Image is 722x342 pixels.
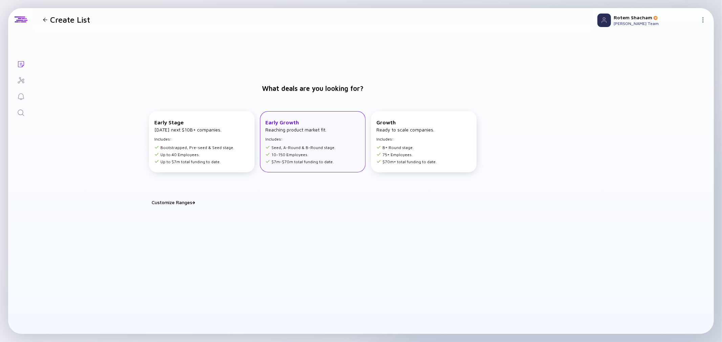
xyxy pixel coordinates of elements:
li: Up to 40 Employees. [154,152,234,157]
h3: Early Stage [154,119,184,125]
h1: Create List [50,15,90,24]
li: 10-150 Employees. [265,152,335,157]
h4: Reaching product market fit. [265,127,326,132]
img: Profile Picture [597,14,611,27]
a: Reminders [8,88,34,104]
li: Up to $7m total funding to date. [154,159,234,164]
h4: [DATE] next $10B+ companies. [154,127,221,132]
div: Includes: [376,119,437,164]
li: B+ Round stage. [376,145,437,150]
div: Rotem Shacham [614,15,698,20]
h4: Ready to scale companies. [376,127,434,132]
h3: Early Growth [265,119,299,125]
a: Lists [8,55,34,72]
div: Customize Ranges [152,199,482,205]
h3: Growth [376,119,396,125]
a: Investor Map [8,72,34,88]
img: Menu [700,17,706,23]
div: [PERSON_NAME] Team [614,21,698,26]
li: $70m+ total funding to date. [376,159,437,164]
li: Bootstrapped, Pre-seed & Seed stage. [154,145,234,150]
h1: What deals are you looking for? [262,84,364,92]
li: $7m-$70m total funding to date. [265,159,335,164]
a: Search [8,104,34,120]
div: Includes: [265,119,335,164]
li: Seed, A-Round & B-Round stage. [265,145,335,150]
li: 75+ Employees. [376,152,437,157]
div: Includes: [154,119,234,164]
